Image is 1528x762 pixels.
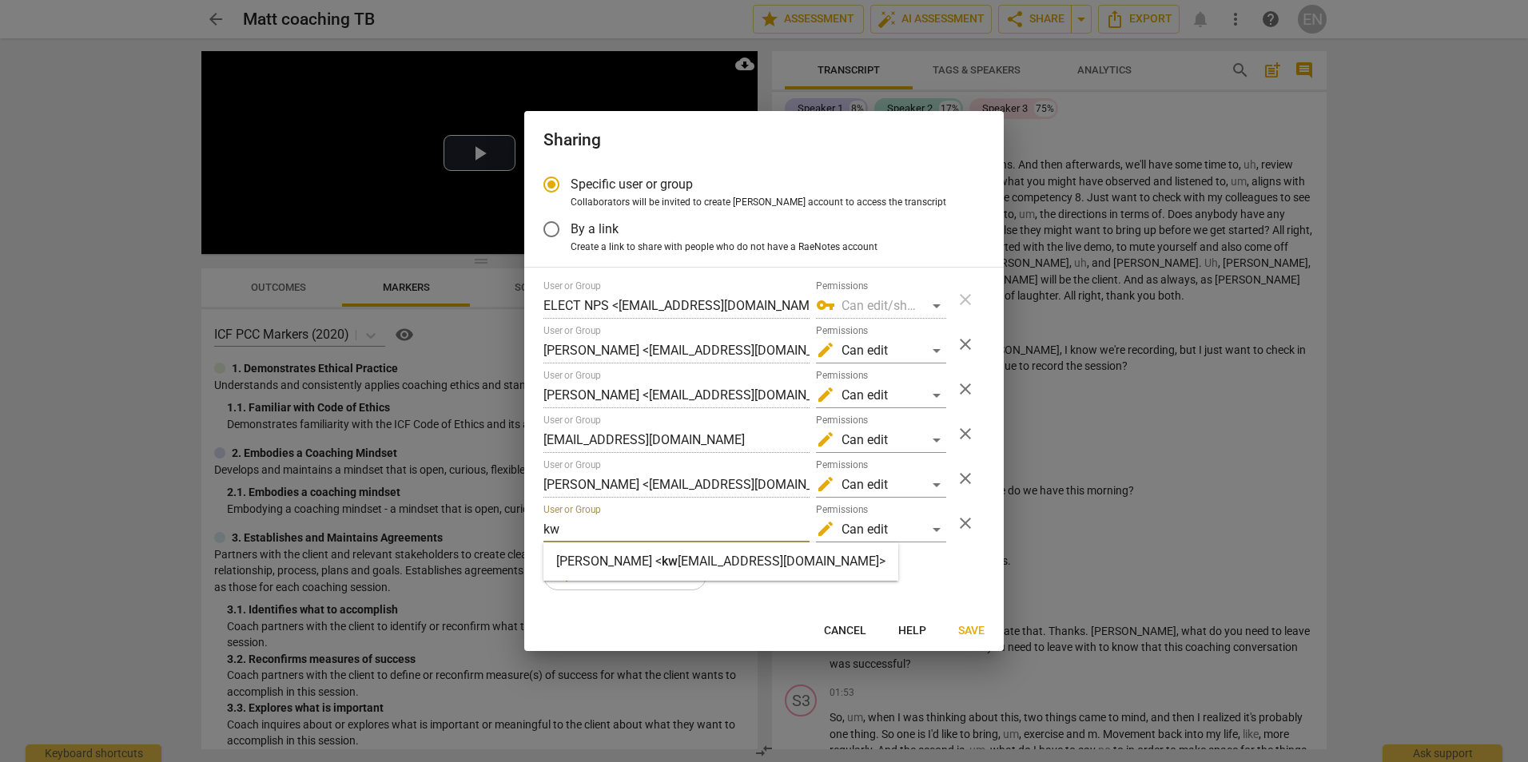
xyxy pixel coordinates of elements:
[543,130,985,150] h2: Sharing
[543,293,810,319] input: Start typing name or email
[571,196,946,210] span: Collaborators will be invited to create [PERSON_NAME] account to access the transcript
[816,506,868,515] label: Permissions
[811,616,879,645] button: Cancel
[543,383,810,408] input: Start typing name or email
[816,472,946,498] div: Can edit
[662,554,678,569] span: kw
[816,519,835,538] span: edit
[816,371,868,381] label: Permissions
[816,282,868,292] label: Permissions
[543,371,601,381] label: User or Group
[543,461,601,470] label: User or Group
[556,554,662,569] strong: [PERSON_NAME] <
[816,293,946,319] div: Can edit/share
[885,616,939,645] button: Help
[956,469,975,488] span: close
[571,175,693,193] span: Specific user or group
[543,327,601,336] label: User or Group
[816,474,835,494] span: edit
[816,430,835,449] span: edit
[571,220,619,238] span: By a link
[543,506,601,515] label: User or Group
[956,335,975,354] span: close
[956,424,975,443] span: close
[816,327,868,336] label: Permissions
[543,427,810,453] input: Start typing name or email
[945,616,997,645] button: Save
[571,240,877,255] span: Create a link to share with people who do not have a RaeNotes account
[543,472,810,498] input: Start typing name or email
[816,385,835,404] span: edit
[816,461,868,470] label: Permissions
[816,296,835,315] span: vpn_key
[816,427,946,453] div: Can edit
[543,517,810,542] input: Start typing name or email
[543,338,810,363] input: Start typing name or email
[543,282,601,292] label: User or Group
[816,383,946,408] div: Can edit
[816,340,835,359] span: edit
[956,379,975,399] span: close
[816,416,868,426] label: Permissions
[678,554,885,569] strong: [EMAIL_ADDRESS][DOMAIN_NAME]>
[898,623,926,639] span: Help
[956,514,975,533] span: close
[816,517,946,542] div: Can edit
[824,623,866,639] span: Cancel
[958,623,985,639] span: Save
[543,165,985,254] div: Sharing type
[816,338,946,363] div: Can edit
[543,416,601,426] label: User or Group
